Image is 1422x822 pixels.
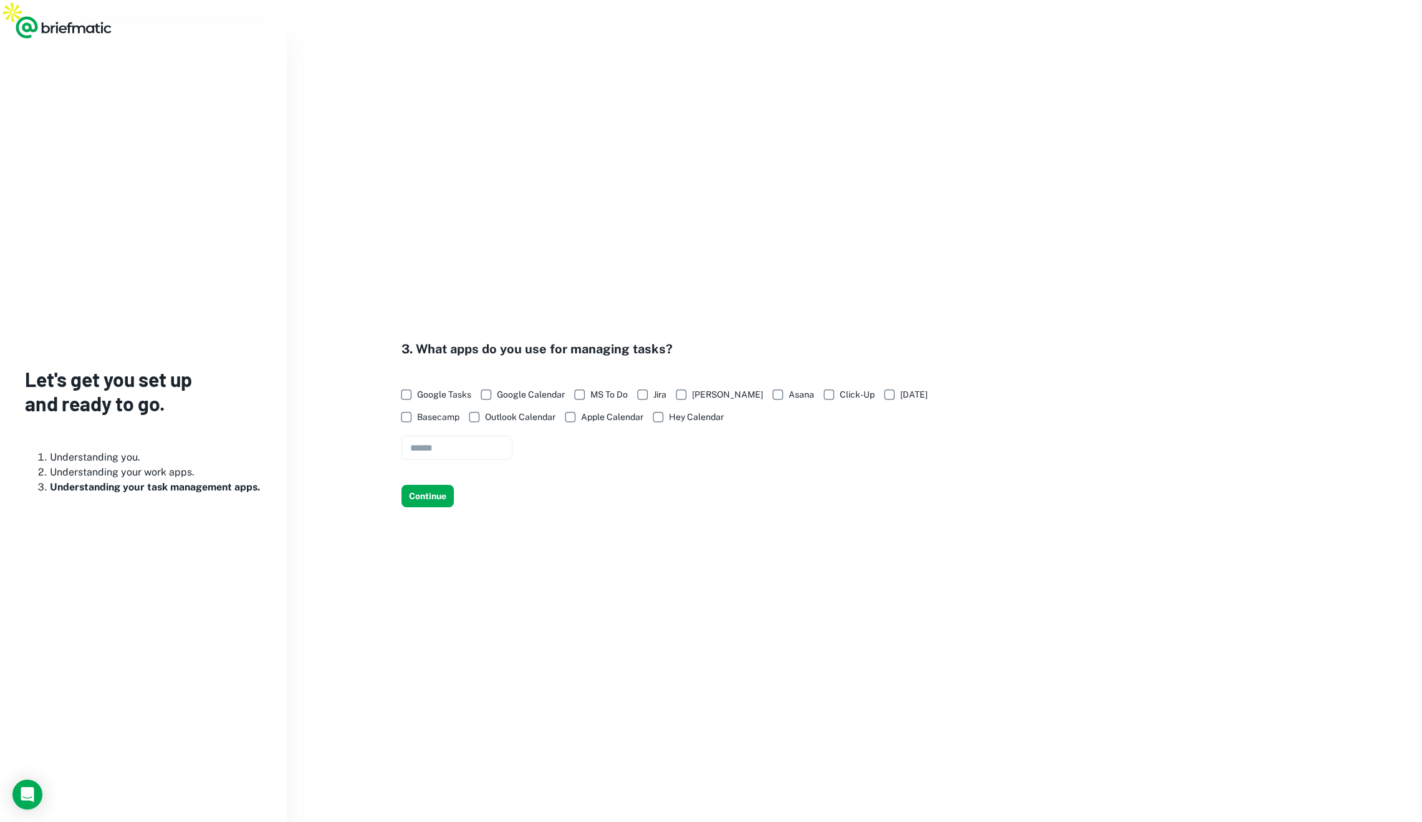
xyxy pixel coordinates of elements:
[401,485,454,507] button: Continue
[12,780,42,810] div: Load Chat
[50,450,262,465] li: Understanding you.
[789,388,814,401] span: Asana
[401,340,940,358] h4: 3. What apps do you use for managing tasks?
[653,388,666,401] span: Jira
[590,388,628,401] span: MS To Do
[50,481,260,493] b: Understanding your task management apps.
[417,410,459,424] span: Basecamp
[900,388,928,401] span: [DATE]
[485,410,555,424] span: Outlook Calendar
[581,410,643,424] span: Apple Calendar
[15,15,112,40] a: Logo
[692,388,763,401] span: [PERSON_NAME]
[669,410,724,424] span: Hey Calendar
[497,388,565,401] span: Google Calendar
[50,465,262,480] li: Understanding your work apps.
[417,388,471,401] span: Google Tasks
[25,367,262,415] h3: Let's get you set up and ready to go.
[840,388,875,401] span: Click-Up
